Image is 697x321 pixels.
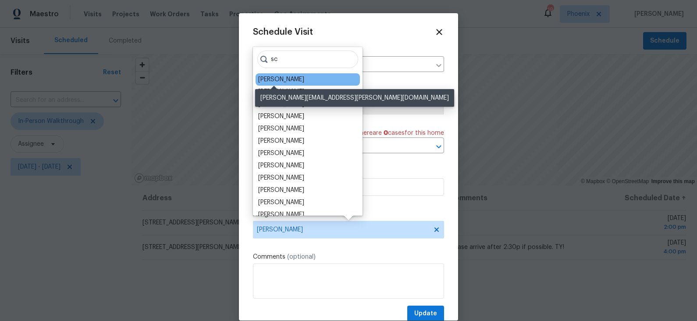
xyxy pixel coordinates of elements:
[255,89,454,107] div: [PERSON_NAME][EMAIL_ADDRESS][PERSON_NAME][DOMAIN_NAME]
[253,252,444,261] label: Comments
[258,198,304,207] div: [PERSON_NAME]
[258,137,304,145] div: [PERSON_NAME]
[287,254,316,260] span: (optional)
[414,308,437,319] span: Update
[258,87,304,96] div: [PERSON_NAME]
[356,129,444,137] span: There are case s for this home
[433,141,445,153] button: Open
[258,112,304,121] div: [PERSON_NAME]
[258,210,304,219] div: [PERSON_NAME]
[253,28,313,36] span: Schedule Visit
[434,27,444,37] span: Close
[257,226,429,233] span: [PERSON_NAME]
[258,149,304,158] div: [PERSON_NAME]
[258,124,304,133] div: [PERSON_NAME]
[258,186,304,195] div: [PERSON_NAME]
[258,173,304,182] div: [PERSON_NAME]
[384,130,388,136] span: 0
[258,161,304,170] div: [PERSON_NAME]
[258,75,304,84] div: [PERSON_NAME]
